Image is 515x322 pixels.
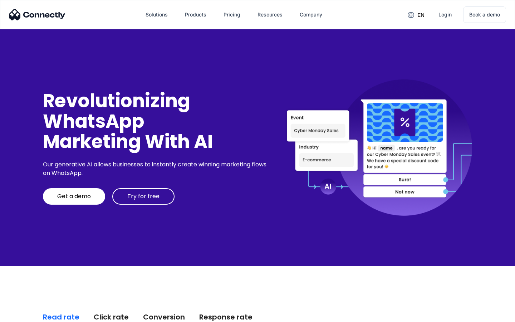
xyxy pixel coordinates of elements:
div: Conversion [143,312,185,322]
div: Company [300,10,322,20]
a: Book a demo [463,6,506,23]
div: en [417,10,425,20]
div: Get a demo [57,193,91,200]
div: Try for free [127,193,160,200]
div: Read rate [43,312,79,322]
div: Click rate [94,312,129,322]
img: Connectly Logo [9,9,65,20]
div: Revolutionizing WhatsApp Marketing With AI [43,91,269,152]
a: Try for free [112,188,175,205]
a: Pricing [218,6,246,23]
div: Our generative AI allows businesses to instantly create winning marketing flows on WhatsApp. [43,160,269,177]
div: Pricing [224,10,240,20]
a: Get a demo [43,188,105,205]
div: Solutions [146,10,168,20]
div: Response rate [199,312,252,322]
div: Resources [257,10,283,20]
div: Products [185,10,206,20]
div: Login [438,10,452,20]
a: Login [433,6,457,23]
